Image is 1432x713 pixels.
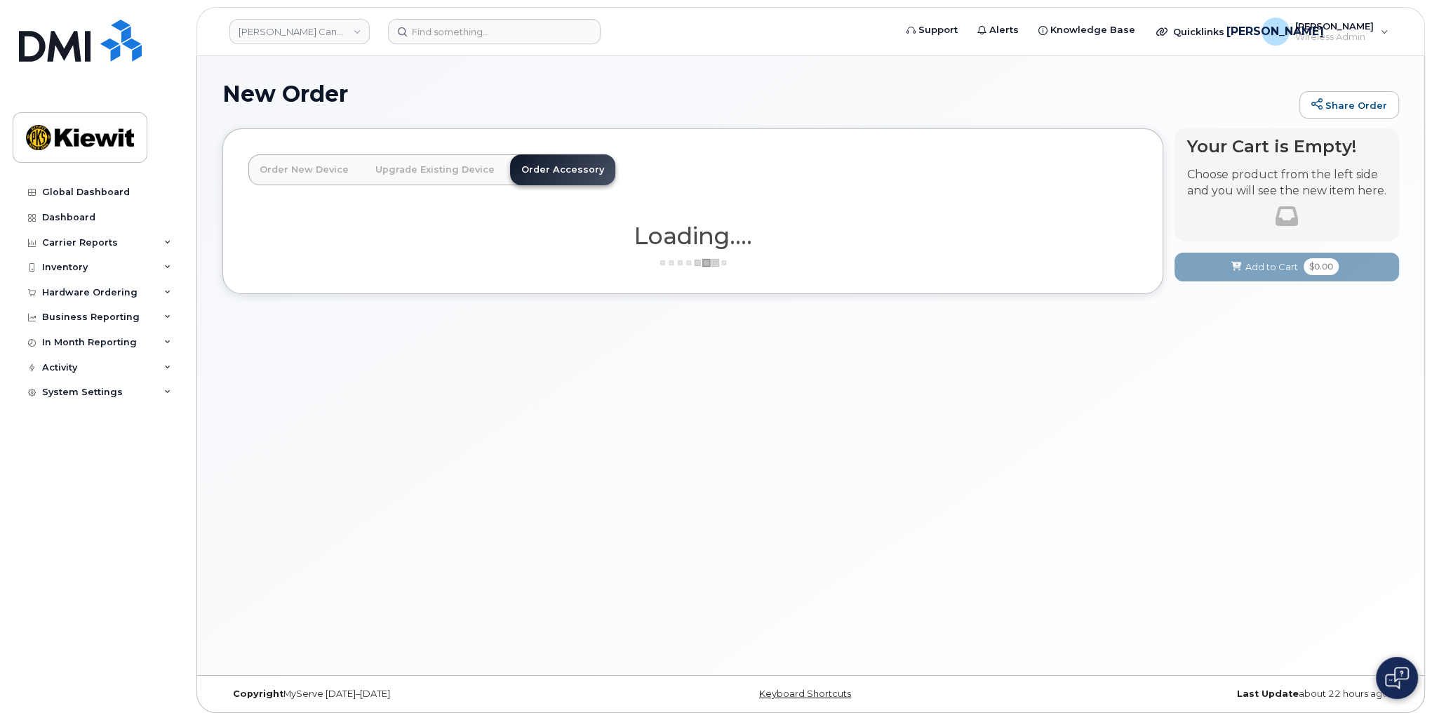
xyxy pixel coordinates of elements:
[248,154,360,185] a: Order New Device
[1299,91,1399,119] a: Share Order
[1245,260,1298,274] span: Add to Cart
[1237,688,1299,699] strong: Last Update
[1304,258,1339,275] span: $0.00
[1187,137,1386,156] h4: Your Cart is Empty!
[759,688,851,699] a: Keyboard Shortcuts
[222,81,1292,106] h1: New Order
[1175,253,1399,281] button: Add to Cart $0.00
[364,154,506,185] a: Upgrade Existing Device
[1187,167,1386,199] p: Choose product from the left side and you will see the new item here.
[510,154,615,185] a: Order Accessory
[658,258,728,268] img: ajax-loader-3a6953c30dc77f0bf724df975f13086db4f4c1262e45940f03d1251963f1bf2e.gif
[1007,688,1399,700] div: about 22 hours ago
[233,688,283,699] strong: Copyright
[222,688,615,700] div: MyServe [DATE]–[DATE]
[1385,667,1409,689] img: Open chat
[248,223,1137,248] h1: Loading....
